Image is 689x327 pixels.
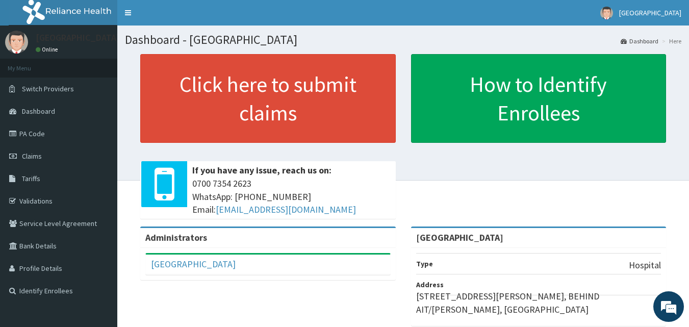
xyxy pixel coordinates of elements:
span: Claims [22,152,42,161]
img: User Image [5,31,28,54]
p: [GEOGRAPHIC_DATA] [36,33,120,42]
strong: [GEOGRAPHIC_DATA] [416,232,503,243]
span: Switch Providers [22,84,74,93]
li: Here [659,37,681,45]
a: Dashboard [621,37,658,45]
a: How to Identify Enrollees [411,54,667,143]
p: Hospital [629,259,661,272]
b: Address [416,280,444,289]
p: [STREET_ADDRESS][PERSON_NAME], BEHIND AIT/[PERSON_NAME], [GEOGRAPHIC_DATA] [416,290,661,316]
b: Administrators [145,232,207,243]
a: [EMAIL_ADDRESS][DOMAIN_NAME] [216,204,356,215]
h1: Dashboard - [GEOGRAPHIC_DATA] [125,33,681,46]
span: Tariffs [22,174,40,183]
a: [GEOGRAPHIC_DATA] [151,258,236,270]
span: [GEOGRAPHIC_DATA] [619,8,681,17]
b: If you have any issue, reach us on: [192,164,331,176]
span: 0700 7354 2623 WhatsApp: [PHONE_NUMBER] Email: [192,177,391,216]
span: Dashboard [22,107,55,116]
a: Click here to submit claims [140,54,396,143]
a: Online [36,46,60,53]
img: User Image [600,7,613,19]
b: Type [416,259,433,268]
